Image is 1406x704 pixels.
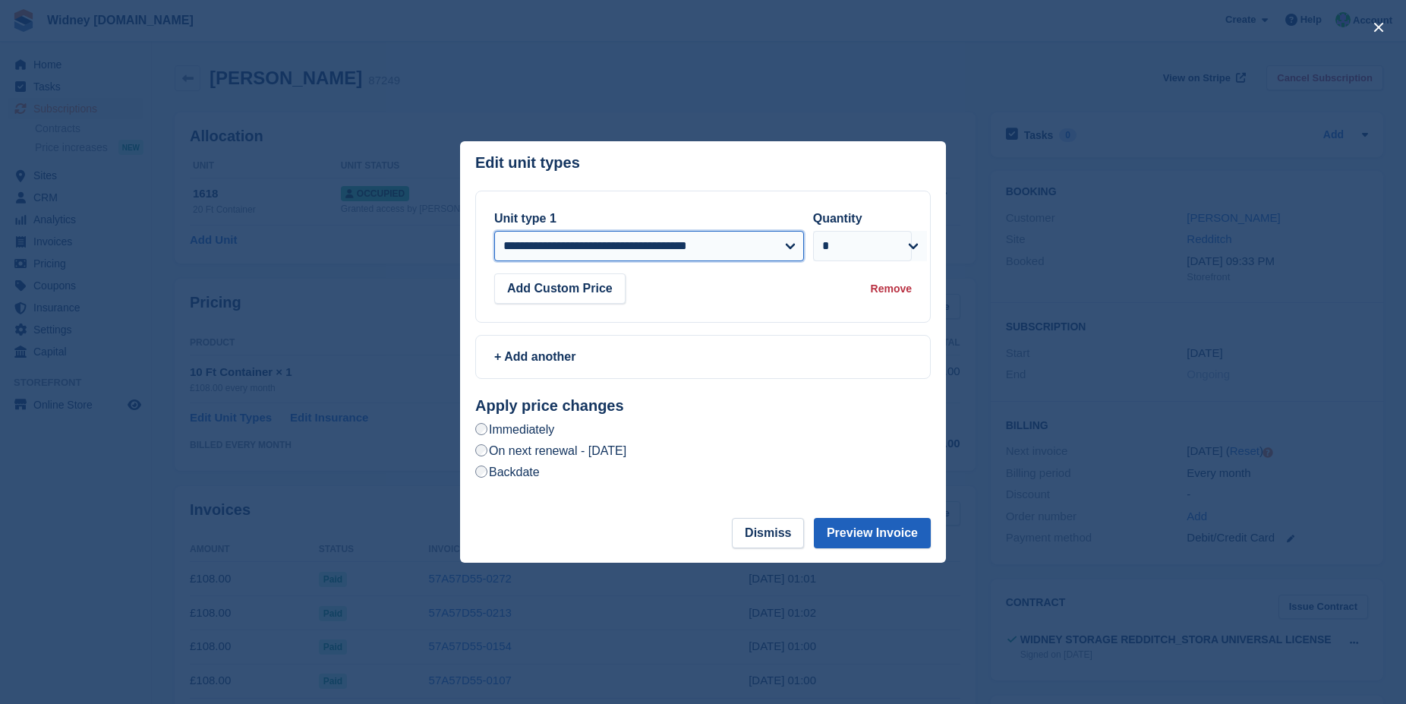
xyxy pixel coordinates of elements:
label: On next renewal - [DATE] [475,443,626,459]
p: Edit unit types [475,154,580,172]
button: close [1367,15,1391,39]
strong: Apply price changes [475,397,624,414]
label: Unit type 1 [494,212,556,225]
button: Dismiss [732,518,804,548]
button: Preview Invoice [814,518,931,548]
input: Backdate [475,466,487,478]
a: + Add another [475,335,931,379]
label: Immediately [475,421,554,437]
button: Add Custom Price [494,273,626,304]
label: Backdate [475,464,540,480]
label: Quantity [813,212,862,225]
div: + Add another [494,348,912,366]
input: Immediately [475,423,487,435]
input: On next renewal - [DATE] [475,444,487,456]
div: Remove [871,281,912,297]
